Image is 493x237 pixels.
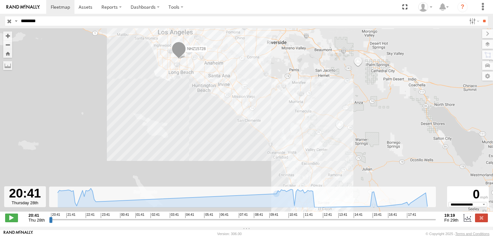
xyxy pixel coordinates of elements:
a: Visit our Website [4,231,33,237]
label: Map Settings [482,72,493,81]
button: Zoom out [3,40,12,49]
span: 11:41 [304,213,313,218]
span: 02:41 [151,213,160,218]
span: 04:41 [185,213,194,218]
span: 03:41 [170,213,179,218]
span: 10:41 [289,213,298,218]
span: 01:41 [135,213,144,218]
div: © Copyright 2025 - [426,232,489,236]
span: 23:41 [101,213,110,218]
button: Zoom in [3,31,12,40]
span: 20:41 [51,213,60,218]
div: Version: 306.00 [217,232,242,236]
span: 12:41 [323,213,332,218]
span: 21:41 [66,213,75,218]
strong: 19:19 [444,213,458,218]
span: 05:41 [204,213,213,218]
label: Close [475,214,488,222]
span: 00:41 [120,213,129,218]
span: 08:41 [254,213,263,218]
span: NHZ15728 [187,47,206,51]
span: 06:41 [220,213,229,218]
label: Measure [3,61,12,70]
label: Play/Stop [5,214,18,222]
span: 07:41 [239,213,248,218]
label: Search Query [13,16,19,26]
span: 15:41 [373,213,382,218]
img: rand-logo.svg [6,5,40,9]
label: Search Filter Options [467,16,480,26]
span: 14:41 [354,213,363,218]
strong: 20:41 [29,213,45,218]
span: Thu 28th Aug 2025 [29,218,45,223]
span: 13:41 [338,213,347,218]
span: 16:41 [388,213,397,218]
button: Zoom Home [3,49,12,58]
span: 22:41 [86,213,95,218]
span: Fri 29th Aug 2025 [444,218,458,223]
span: 09:41 [269,213,278,218]
div: 0 [448,187,488,202]
span: 17:41 [407,213,416,218]
a: Terms and Conditions [455,232,489,236]
i: ? [457,2,468,12]
div: Zulema McIntosch [416,2,435,12]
